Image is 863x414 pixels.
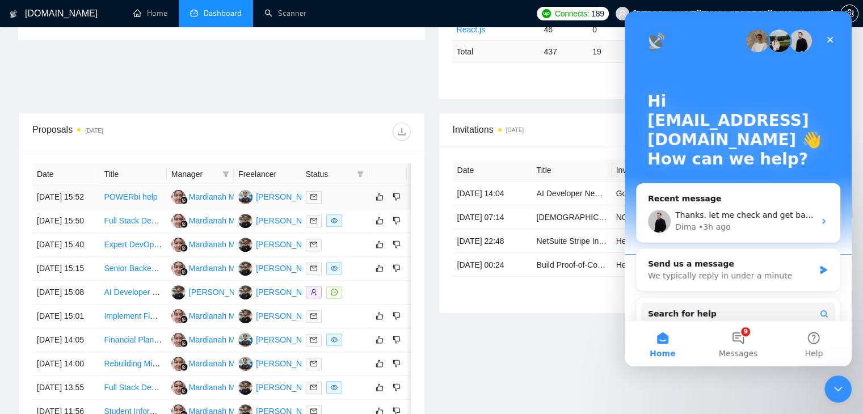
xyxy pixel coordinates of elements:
iframe: To enrich screen reader interactions, please activate Accessibility in Grammarly extension settings [824,375,852,403]
img: MM [171,238,186,252]
span: Invitations [453,122,831,137]
td: Senior Backend/Full‑Stack Engineer for Creator Analytics SaaS [99,257,166,281]
img: gigradar-bm.png [180,315,188,323]
span: like [376,335,384,344]
div: [PERSON_NAME] [256,357,321,370]
img: MJ [171,285,186,299]
img: MM [171,261,186,276]
a: MMMardianah Mardianah [171,311,266,320]
img: MJ [238,285,252,299]
button: dislike [390,381,403,394]
td: 46 [539,18,588,40]
a: Senior Backend/Full‑Stack Engineer for Creator Analytics SaaS [104,264,327,273]
img: MM [171,333,186,347]
a: MJ[PERSON_NAME] [171,287,254,296]
img: upwork-logo.png [542,9,551,18]
a: Full Stack Developer For Web Application [104,383,250,392]
a: React.js [457,25,486,34]
th: Date [32,163,99,185]
span: setting [841,9,858,18]
span: eye [331,336,338,343]
img: gigradar-bm.png [180,339,188,347]
div: Mardianah Mardianah [189,214,266,227]
td: Total [452,40,540,62]
a: Implement Figma Designs for a Next.js Web App (Confidential – NDA Required) [104,311,384,320]
img: gigradar-bm.png [180,196,188,204]
iframe: To enrich screen reader interactions, please activate Accessibility in Grammarly extension settings [625,11,852,366]
button: dislike [390,190,403,204]
button: dislike [390,261,403,275]
div: [PERSON_NAME] [256,238,321,251]
a: MMMardianah Mardianah [171,382,266,391]
button: like [373,357,386,370]
span: dashboard [190,9,198,17]
a: MJ[PERSON_NAME] [238,239,321,248]
th: Date [453,159,532,181]
a: TS[PERSON_NAME] [238,358,321,367]
a: AI Developer Needed for Knowledge Base and Package Builder Integration with Stripe [537,189,840,198]
button: like [373,381,386,394]
span: like [376,359,384,368]
div: Mardianah Mardianah [189,262,266,274]
span: message [331,289,338,295]
button: dislike [390,238,403,251]
div: Mardianah Mardianah [189,357,266,370]
th: Title [99,163,166,185]
th: Title [532,159,612,181]
td: NetSuite Stripe Integration [532,229,612,253]
a: searchScanner [264,9,306,18]
td: 0 [588,18,637,40]
span: mail [310,312,317,319]
a: MJ[PERSON_NAME] [238,382,321,391]
span: like [376,264,384,273]
a: MMMardianah Mardianah [171,192,266,201]
a: TS[PERSON_NAME] [238,335,321,344]
time: [DATE] [506,127,524,133]
td: [DATE] 14:04 [453,181,532,205]
img: MJ [238,214,252,228]
span: like [376,383,384,392]
a: MMMardianah Mardianah [171,239,266,248]
span: mail [310,336,317,343]
span: download [393,127,410,136]
img: TS [238,357,252,371]
span: mail [310,265,317,272]
button: like [373,333,386,347]
a: TS[PERSON_NAME] [238,192,321,201]
button: dislike [390,333,403,347]
a: MJ[PERSON_NAME] [238,287,321,296]
span: mail [310,241,317,248]
img: TS [238,190,252,204]
td: Rebuilding MicroStrategy Dashboard and reports in Power BI [99,352,166,376]
div: [PERSON_NAME] [189,286,254,298]
img: MJ [238,261,252,276]
button: dislike [390,214,403,227]
span: user-add [310,289,317,295]
img: MM [171,357,186,371]
button: like [373,261,386,275]
img: MM [171,214,186,228]
th: Freelancer [234,163,301,185]
img: MJ [238,381,252,395]
td: AI Developer Needed for Knowledge Base and Package Builder Integration with Stripe [99,281,166,305]
span: Manager [171,168,218,180]
td: [DATE] 00:24 [453,253,532,277]
button: download [393,122,411,141]
img: MM [171,381,186,395]
img: TS [238,333,252,347]
span: Dashboard [204,9,242,18]
span: mail [310,384,317,391]
div: [PERSON_NAME] [256,310,321,322]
